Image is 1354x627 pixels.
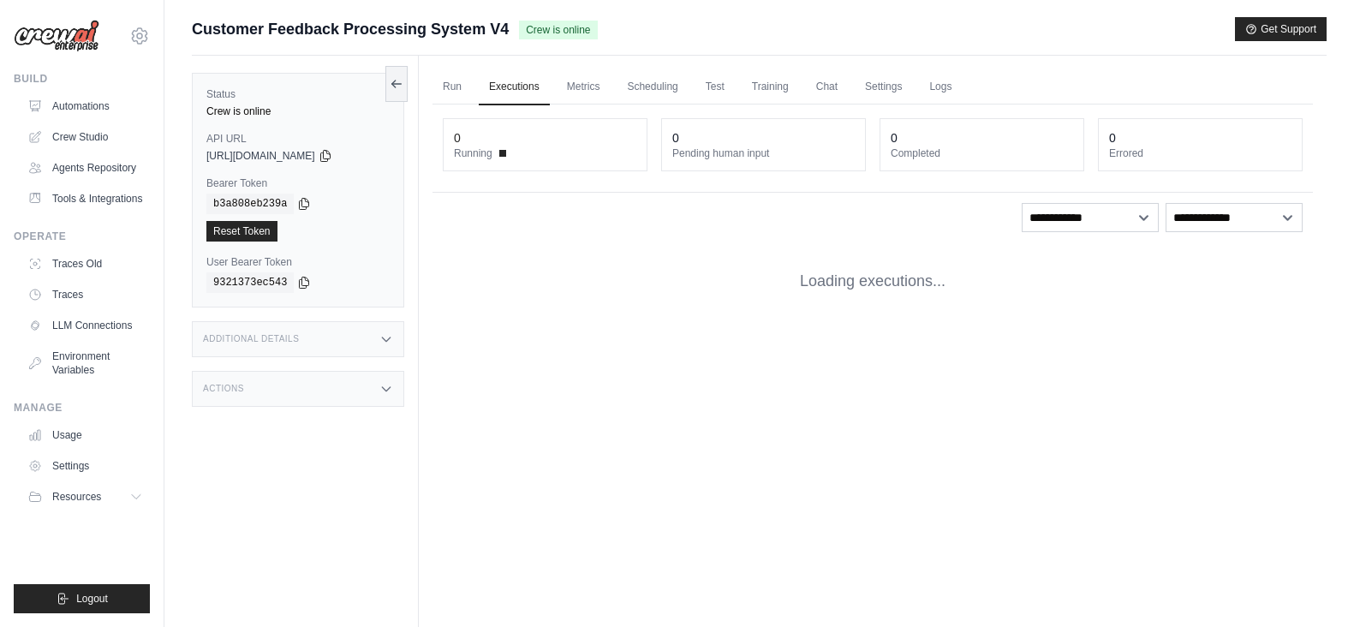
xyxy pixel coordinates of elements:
[432,69,472,105] a: Run
[203,384,244,394] h3: Actions
[519,21,597,39] span: Crew is online
[479,69,550,105] a: Executions
[672,129,679,146] div: 0
[891,146,1073,160] dt: Completed
[454,129,461,146] div: 0
[206,87,390,101] label: Status
[14,20,99,52] img: Logo
[919,69,962,105] a: Logs
[21,281,150,308] a: Traces
[21,154,150,182] a: Agents Repository
[203,334,299,344] h3: Additional Details
[206,255,390,269] label: User Bearer Token
[454,146,492,160] span: Running
[206,104,390,118] div: Crew is online
[617,69,688,105] a: Scheduling
[52,490,101,504] span: Resources
[76,592,108,606] span: Logout
[432,242,1313,320] div: Loading executions...
[14,230,150,243] div: Operate
[742,69,799,105] a: Training
[695,69,735,105] a: Test
[192,17,509,41] span: Customer Feedback Processing System V4
[206,176,390,190] label: Bearer Token
[1109,129,1116,146] div: 0
[21,93,150,120] a: Automations
[206,194,294,214] code: b3a808eb239a
[21,343,150,384] a: Environment Variables
[855,69,912,105] a: Settings
[891,129,898,146] div: 0
[21,483,150,511] button: Resources
[206,132,390,146] label: API URL
[206,272,294,293] code: 9321373ec543
[806,69,848,105] a: Chat
[206,221,277,242] a: Reset Token
[1235,17,1327,41] button: Get Support
[21,452,150,480] a: Settings
[21,250,150,278] a: Traces Old
[14,584,150,613] button: Logout
[14,72,150,86] div: Build
[206,149,315,163] span: [URL][DOMAIN_NAME]
[557,69,611,105] a: Metrics
[21,312,150,339] a: LLM Connections
[21,123,150,151] a: Crew Studio
[21,185,150,212] a: Tools & Integrations
[672,146,855,160] dt: Pending human input
[21,421,150,449] a: Usage
[14,401,150,415] div: Manage
[1109,146,1291,160] dt: Errored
